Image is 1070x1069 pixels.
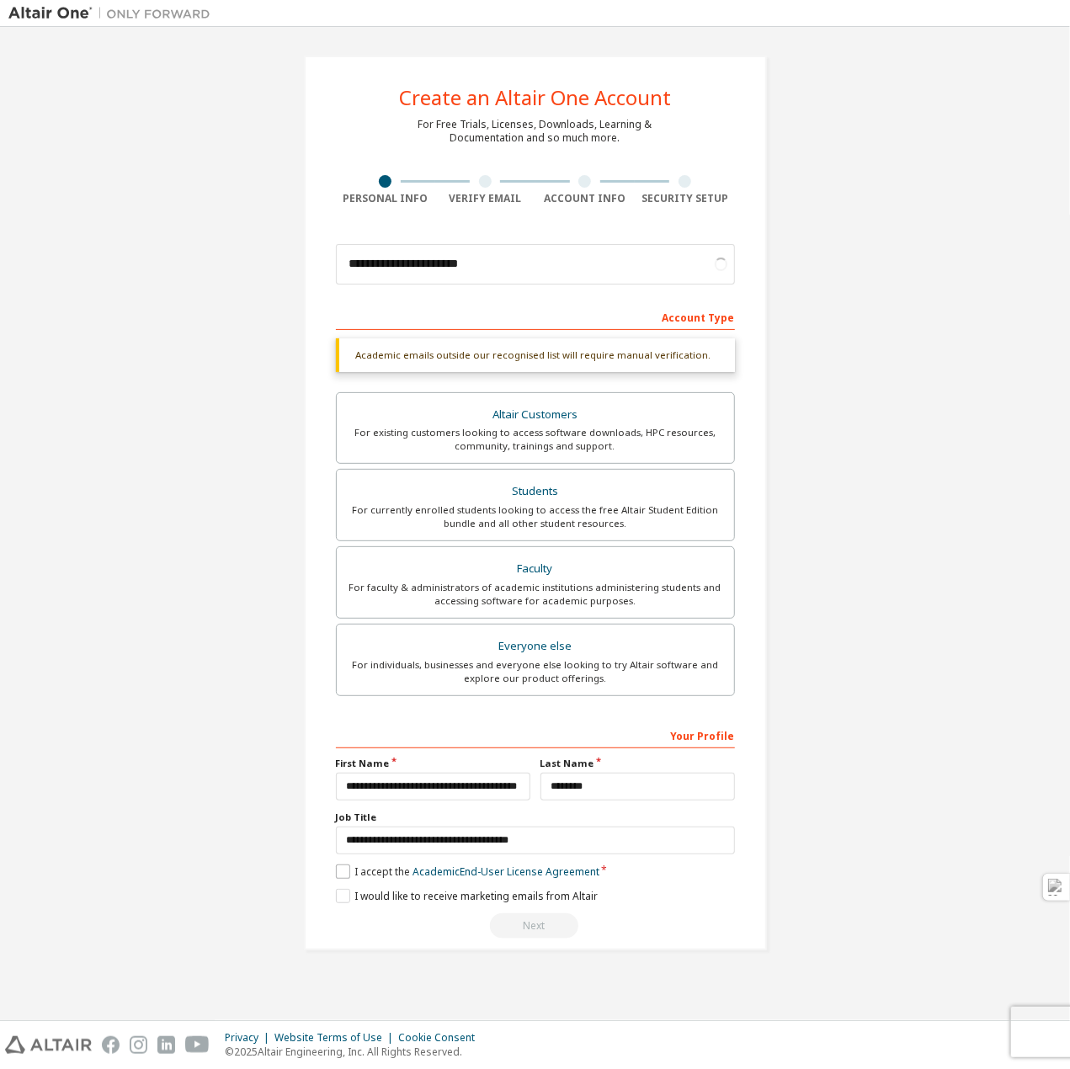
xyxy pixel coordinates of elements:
div: Create an Altair One Account [399,88,671,108]
div: Students [347,480,724,503]
div: Your Profile [336,721,735,748]
img: facebook.svg [102,1036,120,1054]
div: Verify Email [435,192,535,205]
img: Altair One [8,5,219,22]
div: Account Info [535,192,636,205]
div: Security Setup [635,192,735,205]
div: For faculty & administrators of academic institutions administering students and accessing softwa... [347,581,724,608]
div: For existing customers looking to access software downloads, HPC resources, community, trainings ... [347,426,724,453]
a: Academic End-User License Agreement [413,864,599,879]
div: Privacy [225,1031,274,1045]
img: youtube.svg [185,1036,210,1054]
div: For individuals, businesses and everyone else looking to try Altair software and explore our prod... [347,658,724,685]
img: linkedin.svg [157,1036,175,1054]
div: For Free Trials, Licenses, Downloads, Learning & Documentation and so much more. [418,118,652,145]
label: Job Title [336,811,735,824]
div: Website Terms of Use [274,1031,398,1045]
div: Cookie Consent [398,1031,485,1045]
img: instagram.svg [130,1036,147,1054]
label: First Name [336,757,530,770]
label: I would like to receive marketing emails from Altair [336,889,598,903]
img: altair_logo.svg [5,1036,92,1054]
div: Please wait while checking email ... [336,913,735,939]
div: Everyone else [347,635,724,658]
div: Altair Customers [347,403,724,427]
label: Last Name [540,757,735,770]
label: I accept the [336,864,599,879]
div: For currently enrolled students looking to access the free Altair Student Edition bundle and all ... [347,503,724,530]
div: Faculty [347,557,724,581]
div: Account Type [336,303,735,330]
div: Academic emails outside our recognised list will require manual verification. [336,338,735,372]
div: Personal Info [336,192,436,205]
p: © 2025 Altair Engineering, Inc. All Rights Reserved. [225,1045,485,1059]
